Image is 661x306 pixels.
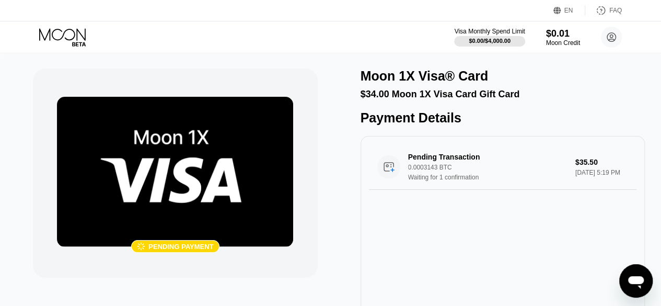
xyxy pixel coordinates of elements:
[619,264,653,298] iframe: Button to launch messaging window
[454,28,525,47] div: Visa Monthly Spend Limit$0.00/$4,000.00
[369,144,636,190] div: Pending Transaction0.0003143 BTCWaiting for 1 confirmation$35.50[DATE] 5:19 PM
[454,28,525,35] div: Visa Monthly Spend Limit
[408,174,579,181] div: Waiting for 1 confirmation
[361,110,645,126] div: Payment Details
[137,242,145,251] div: 
[361,89,645,100] div: $34.00 Moon 1X Visa Card Gift Card
[408,164,579,171] div: 0.0003143 BTC
[564,7,573,14] div: EN
[546,39,580,47] div: Moon Credit
[609,7,622,14] div: FAQ
[469,38,511,44] div: $0.00 / $4,000.00
[408,153,567,161] div: Pending Transaction
[585,5,622,16] div: FAQ
[575,158,628,166] div: $35.50
[546,28,580,47] div: $0.01Moon Credit
[148,243,213,251] div: Pending payment
[553,5,585,16] div: EN
[361,69,488,84] div: Moon 1X Visa® Card
[575,169,628,176] div: [DATE] 5:19 PM
[546,28,580,39] div: $0.01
